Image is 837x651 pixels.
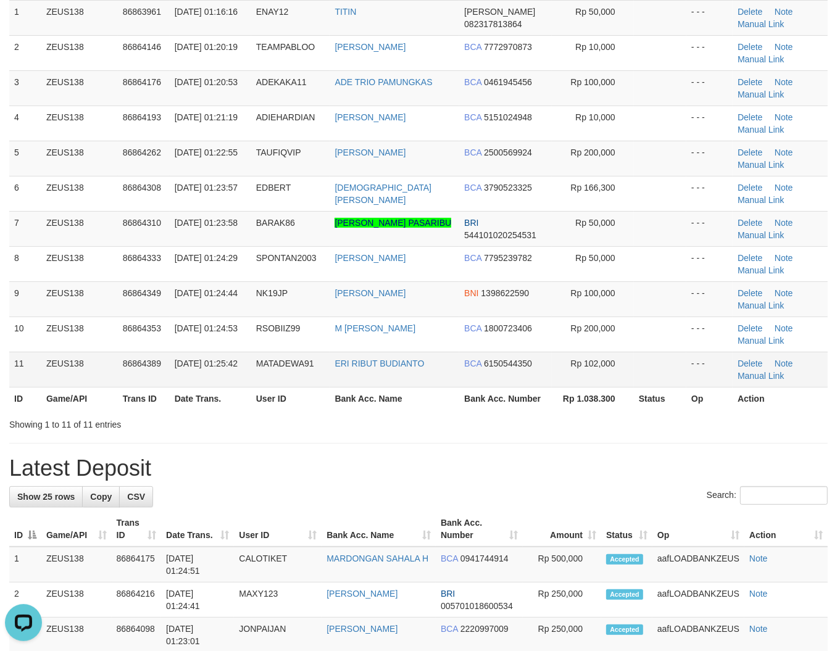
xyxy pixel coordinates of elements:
[123,42,161,52] span: 86864146
[775,359,793,368] a: Note
[738,54,785,64] a: Manual Link
[775,253,793,263] a: Note
[9,70,41,106] td: 3
[123,147,161,157] span: 86864262
[707,486,828,505] label: Search:
[484,323,532,333] span: Copy 1800723406 to clipboard
[123,183,161,193] span: 86864308
[335,359,424,368] a: ERI RIBUT BUDIANTO
[464,359,481,368] span: BCA
[464,323,481,333] span: BCA
[738,19,785,29] a: Manual Link
[686,141,733,176] td: - - -
[251,387,330,410] th: User ID
[256,288,288,298] span: NK19JP
[123,253,161,263] span: 86864333
[256,323,301,333] span: RSOBIIZ99
[738,125,785,135] a: Manual Link
[523,583,601,618] td: Rp 250,000
[775,147,793,157] a: Note
[9,246,41,281] td: 8
[460,624,509,634] span: Copy 2220997009 to clipboard
[9,456,828,481] h1: Latest Deposit
[570,77,615,87] span: Rp 100,000
[9,317,41,352] td: 10
[234,512,322,547] th: User ID: activate to sort column ascending
[686,176,733,211] td: - - -
[161,583,234,618] td: [DATE] 01:24:41
[123,288,161,298] span: 86864349
[9,512,41,547] th: ID: activate to sort column descending
[775,7,793,17] a: Note
[327,554,428,563] a: MARDONGAN SAHALA H
[119,486,153,507] a: CSV
[9,281,41,317] td: 9
[606,624,643,635] span: Accepted
[175,288,238,298] span: [DATE] 01:24:44
[41,141,118,176] td: ZEUS138
[686,35,733,70] td: - - -
[523,547,601,583] td: Rp 500,000
[464,288,478,298] span: BNI
[41,246,118,281] td: ZEUS138
[738,42,762,52] a: Delete
[749,554,768,563] a: Note
[9,387,41,410] th: ID
[484,359,532,368] span: Copy 6150544350 to clipboard
[775,112,793,122] a: Note
[744,512,828,547] th: Action: activate to sort column ascending
[749,589,768,599] a: Note
[686,387,733,410] th: Op
[82,486,120,507] a: Copy
[9,352,41,387] td: 11
[738,265,785,275] a: Manual Link
[775,42,793,52] a: Note
[123,7,161,17] span: 86863961
[738,7,762,17] a: Delete
[161,512,234,547] th: Date Trans.: activate to sort column ascending
[123,359,161,368] span: 86864389
[175,183,238,193] span: [DATE] 01:23:57
[606,554,643,565] span: Accepted
[9,583,41,618] td: 2
[441,624,458,634] span: BCA
[335,183,431,205] a: [DEMOGRAPHIC_DATA][PERSON_NAME]
[570,288,615,298] span: Rp 100,000
[552,387,634,410] th: Rp 1.038.300
[41,35,118,70] td: ZEUS138
[523,512,601,547] th: Amount: activate to sort column ascending
[335,77,432,87] a: ADE TRIO PAMUNGKAS
[686,317,733,352] td: - - -
[738,301,785,310] a: Manual Link
[738,253,762,263] a: Delete
[436,512,523,547] th: Bank Acc. Number: activate to sort column ascending
[256,147,301,157] span: TAUFIQVIP
[327,624,398,634] a: [PERSON_NAME]
[175,147,238,157] span: [DATE] 01:22:55
[41,547,112,583] td: ZEUS138
[335,288,406,298] a: [PERSON_NAME]
[256,253,317,263] span: SPONTAN2003
[652,512,744,547] th: Op: activate to sort column ascending
[112,512,162,547] th: Trans ID: activate to sort column ascending
[256,218,295,228] span: BARAK86
[335,7,356,17] a: TITIN
[335,323,415,333] a: M [PERSON_NAME]
[775,323,793,333] a: Note
[41,387,118,410] th: Game/API
[256,359,314,368] span: MATADEWA91
[335,253,406,263] a: [PERSON_NAME]
[256,77,307,87] span: ADEKAKA11
[464,230,536,240] span: Copy 544101020254531 to clipboard
[686,352,733,387] td: - - -
[460,554,509,563] span: Copy 0941744914 to clipboard
[740,486,828,505] input: Search:
[570,183,615,193] span: Rp 166,300
[484,77,532,87] span: Copy 0461945456 to clipboard
[41,583,112,618] td: ZEUS138
[464,147,481,157] span: BCA
[256,183,291,193] span: EDBERT
[775,288,793,298] a: Note
[738,218,762,228] a: Delete
[5,5,42,42] button: Open LiveChat chat widget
